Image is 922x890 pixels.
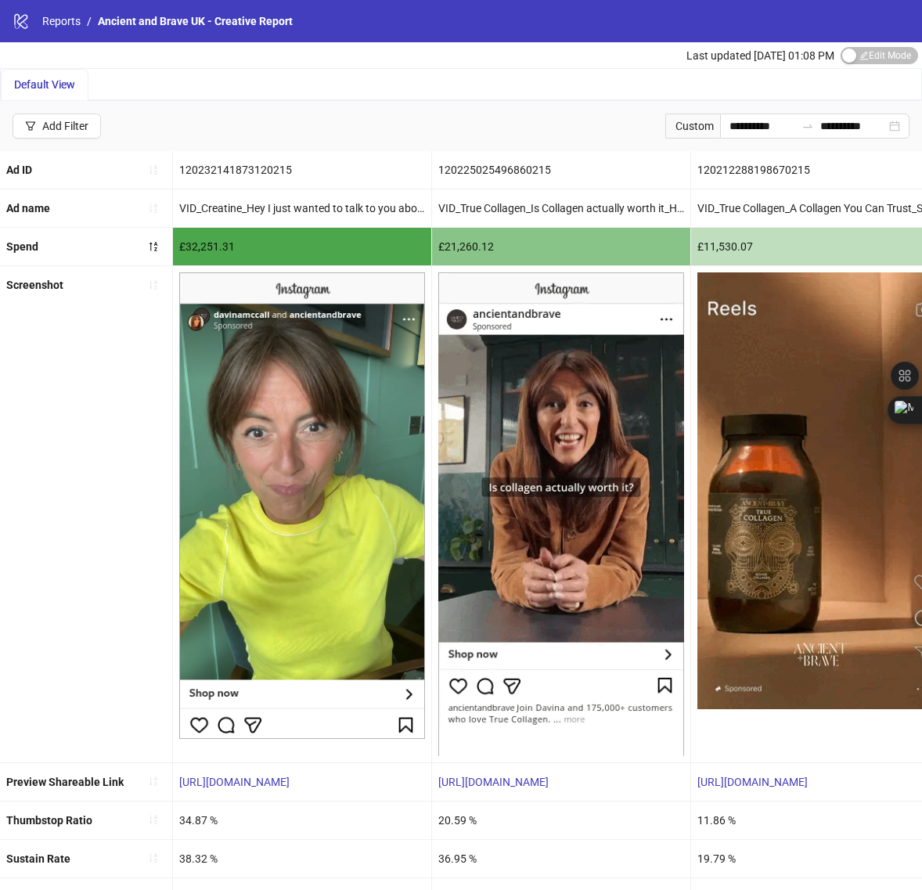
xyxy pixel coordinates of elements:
[697,776,808,788] a: [URL][DOMAIN_NAME]
[179,272,425,739] img: Screenshot 120232141873120215
[148,776,159,787] span: sort-ascending
[432,840,690,877] div: 36.95 %
[686,49,834,62] span: Last updated [DATE] 01:08 PM
[173,228,431,265] div: £32,251.31
[432,802,690,839] div: 20.59 %
[87,13,92,30] li: /
[801,120,814,132] span: to
[98,15,293,27] span: Ancient and Brave UK - Creative Report
[14,78,75,91] span: Default View
[6,164,32,176] b: Ad ID
[148,203,159,214] span: sort-ascending
[148,852,159,863] span: sort-ascending
[6,814,92,827] b: Thumbstop Ratio
[148,279,159,290] span: sort-ascending
[173,189,431,227] div: VID_Creatine_Hey I just wanted to talk to you about Creatine_Davina UGC_[DATE] – Copy
[432,189,690,227] div: VID_True Collagen_Is Collagen actually worth it_Hook A_Davina MidFi_[DATE]
[148,164,159,175] span: sort-ascending
[6,240,38,253] b: Spend
[432,151,690,189] div: 120225025496860215
[432,228,690,265] div: £21,260.12
[25,121,36,132] span: filter
[148,241,159,252] span: sort-descending
[173,840,431,877] div: 38.32 %
[39,13,84,30] a: Reports
[6,852,70,865] b: Sustain Rate
[13,114,101,139] button: Add Filter
[6,202,50,214] b: Ad name
[438,272,684,755] img: Screenshot 120225025496860215
[801,120,814,132] span: swap-right
[6,776,124,788] b: Preview Shareable Link
[42,120,88,132] div: Add Filter
[438,776,549,788] a: [URL][DOMAIN_NAME]
[179,776,290,788] a: [URL][DOMAIN_NAME]
[173,802,431,839] div: 34.87 %
[6,279,63,291] b: Screenshot
[173,151,431,189] div: 120232141873120215
[665,114,720,139] div: Custom
[148,814,159,825] span: sort-ascending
